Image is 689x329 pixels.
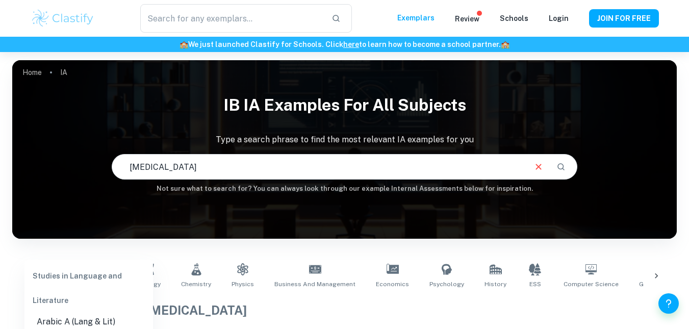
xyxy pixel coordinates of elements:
[181,280,211,289] span: Chemistry
[24,264,153,313] div: Studies in Language and Literature
[2,39,687,50] h6: We just launched Clastify for Schools. Click to learn how to become a school partner.
[529,280,541,289] span: ESS
[639,280,672,289] span: Geography
[232,280,254,289] span: Physics
[12,134,677,146] p: Type a search phrase to find the most relevant IA examples for you
[529,157,548,176] button: Clear
[31,8,95,29] img: Clastify logo
[112,153,524,181] input: E.g. player arrangements, enthalpy of combustion, analysis of a big city...
[501,40,509,48] span: 🏫
[140,4,323,33] input: Search for any exemplars...
[60,67,67,78] p: IA
[500,14,528,22] a: Schools
[376,280,409,289] span: Economics
[397,12,435,23] p: Exemplars
[12,184,677,194] h6: Not sure what to search for? You can always look through our example Internal Assessments below f...
[146,303,247,317] span: [MEDICAL_DATA]
[552,158,570,175] button: Search
[484,280,506,289] span: History
[22,65,42,80] a: Home
[274,280,355,289] span: Business and Management
[12,89,677,121] h1: IB IA examples for all subjects
[180,40,188,48] span: 🏫
[658,293,679,314] button: Help and Feedback
[455,13,479,24] p: Review
[45,301,644,319] h1: All IAs related to:
[549,14,569,22] a: Login
[343,40,359,48] a: here
[429,280,464,289] span: Psychology
[564,280,619,289] span: Computer Science
[589,9,659,28] button: JOIN FOR FREE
